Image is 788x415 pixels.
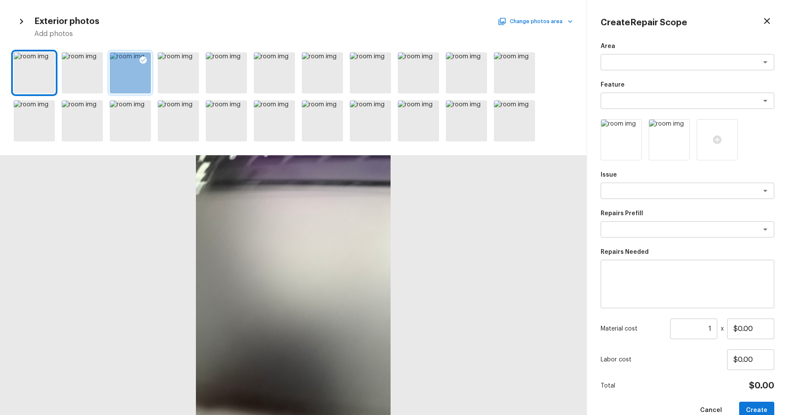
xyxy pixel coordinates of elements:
[759,95,771,107] button: Open
[601,81,774,89] p: Feature
[749,380,774,391] h4: $0.00
[759,56,771,68] button: Open
[649,120,689,160] img: room img
[601,209,774,218] p: Repairs Prefill
[34,29,573,39] h5: Add photos
[34,16,99,27] h4: Exterior photos
[601,171,774,179] p: Issue
[601,319,774,339] div: x
[759,223,771,235] button: Open
[601,120,641,160] img: room img
[499,16,573,27] button: Change photos area
[601,42,774,51] p: Area
[601,382,615,390] p: Total
[601,248,774,256] p: Repairs Needed
[601,325,667,333] p: Material cost
[759,185,771,197] button: Open
[601,355,727,364] p: Labor cost
[601,17,687,28] h4: Create Repair Scope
